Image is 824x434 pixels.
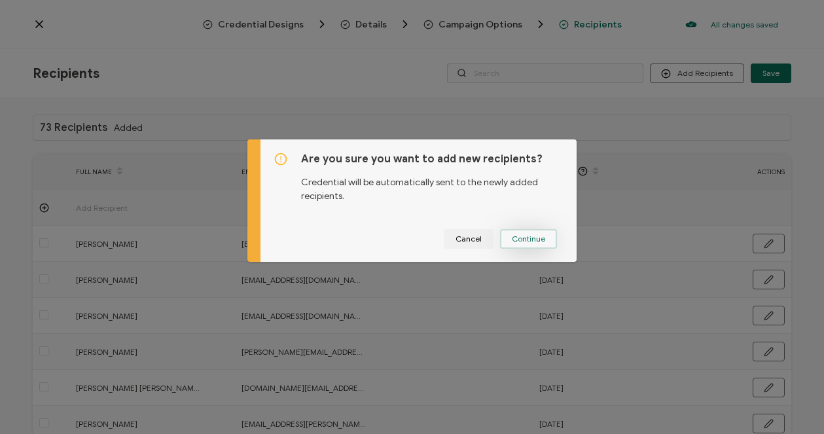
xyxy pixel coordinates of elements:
[301,166,564,203] p: Credential will be automatically sent to the newly added recipients.
[247,139,577,262] div: dialog
[500,229,557,249] button: Continue
[759,371,824,434] iframe: Chat Widget
[301,153,564,166] h5: Are you sure you want to add new recipients?
[512,235,545,243] span: Continue
[444,229,493,249] button: Cancel
[456,235,482,243] span: Cancel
